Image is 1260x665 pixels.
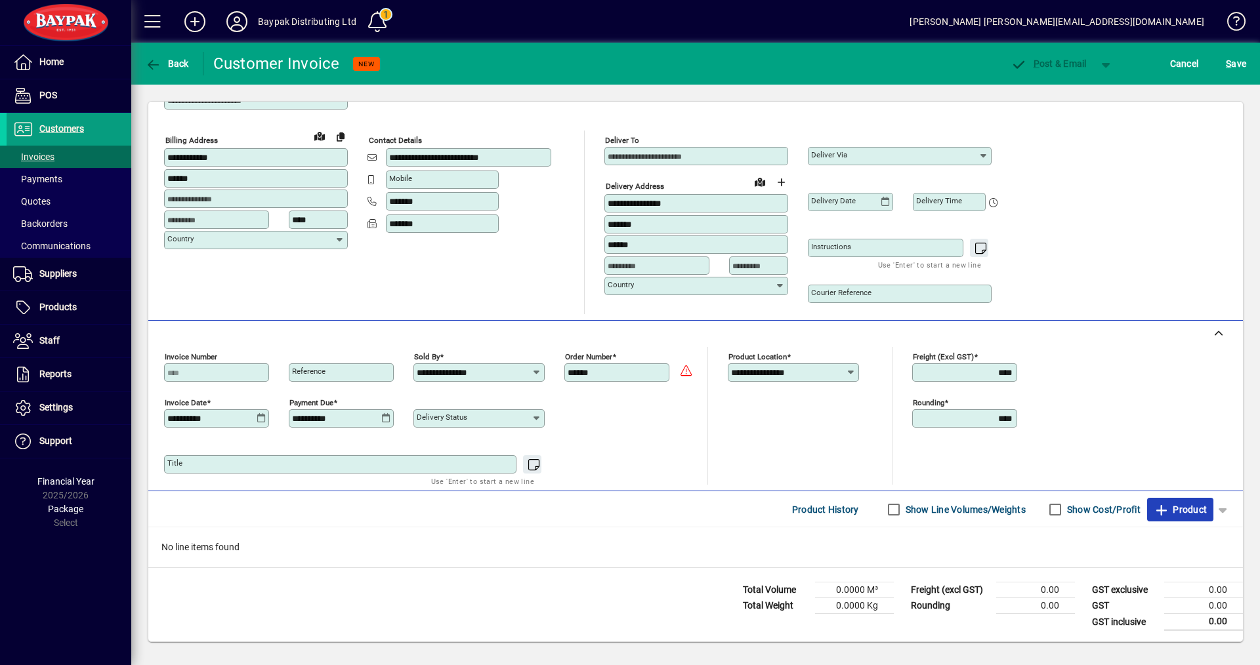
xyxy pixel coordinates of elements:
[174,10,216,33] button: Add
[48,504,83,514] span: Package
[904,598,996,614] td: Rounding
[167,234,194,243] mat-label: Country
[7,146,131,168] a: Invoices
[13,196,51,207] span: Quotes
[7,235,131,257] a: Communications
[148,527,1243,567] div: No line items found
[736,598,815,614] td: Total Weight
[309,125,330,146] a: View on map
[145,58,189,69] span: Back
[903,503,1026,516] label: Show Line Volumes/Weights
[7,190,131,212] a: Quotes
[811,242,851,251] mat-label: Instructions
[605,136,639,145] mat-label: Deliver To
[913,398,944,407] mat-label: Rounding
[39,335,60,346] span: Staff
[608,280,634,289] mat-label: Country
[1164,598,1243,614] td: 0.00
[1167,52,1202,75] button: Cancel
[167,458,182,468] mat-label: Title
[1226,53,1246,74] span: ave
[1154,499,1207,520] span: Product
[431,474,534,489] mat-hint: Use 'Enter' to start a new line
[213,53,340,74] div: Customer Invoice
[749,171,770,192] a: View on map
[1226,58,1231,69] span: S
[414,352,440,361] mat-label: Sold by
[878,257,981,272] mat-hint: Use 'Enter' to start a new line
[216,10,258,33] button: Profile
[165,398,207,407] mat-label: Invoice date
[904,582,996,598] td: Freight (excl GST)
[1085,598,1164,614] td: GST
[7,358,131,391] a: Reports
[7,258,131,291] a: Suppliers
[39,90,57,100] span: POS
[39,369,72,379] span: Reports
[39,435,72,446] span: Support
[39,56,64,67] span: Home
[7,325,131,357] a: Staff
[1217,3,1244,45] a: Knowledge Base
[770,172,791,193] button: Choose address
[330,126,351,147] button: Copy to Delivery address
[39,402,73,413] span: Settings
[13,218,68,229] span: Backorders
[1147,498,1213,521] button: Product
[1164,614,1243,630] td: 0.00
[142,52,192,75] button: Back
[1064,503,1141,516] label: Show Cost/Profit
[913,352,974,361] mat-label: Freight (excl GST)
[1004,52,1093,75] button: Post & Email
[7,212,131,235] a: Backorders
[13,241,91,251] span: Communications
[7,168,131,190] a: Payments
[37,476,94,487] span: Financial Year
[292,367,325,376] mat-label: Reference
[1011,58,1087,69] span: ost & Email
[815,582,894,598] td: 0.0000 M³
[39,123,84,134] span: Customers
[811,150,847,159] mat-label: Deliver via
[289,398,333,407] mat-label: Payment due
[996,598,1075,614] td: 0.00
[996,582,1075,598] td: 0.00
[1170,53,1199,74] span: Cancel
[1085,614,1164,630] td: GST inclusive
[165,352,217,361] mat-label: Invoice number
[792,499,859,520] span: Product History
[811,196,856,205] mat-label: Delivery date
[7,425,131,458] a: Support
[787,498,864,521] button: Product History
[728,352,787,361] mat-label: Product location
[258,11,356,32] div: Baypak Distributing Ltd
[389,174,412,183] mat-label: Mobile
[417,413,467,422] mat-label: Delivery status
[13,151,54,162] span: Invoices
[358,60,375,68] span: NEW
[811,288,871,297] mat-label: Courier Reference
[1164,582,1243,598] td: 0.00
[565,352,612,361] mat-label: Order number
[736,582,815,598] td: Total Volume
[7,392,131,424] a: Settings
[910,11,1204,32] div: [PERSON_NAME] [PERSON_NAME][EMAIL_ADDRESS][DOMAIN_NAME]
[39,302,77,312] span: Products
[7,46,131,79] a: Home
[13,174,62,184] span: Payments
[916,196,962,205] mat-label: Delivery time
[1034,58,1039,69] span: P
[39,268,77,279] span: Suppliers
[7,291,131,324] a: Products
[1085,582,1164,598] td: GST exclusive
[815,598,894,614] td: 0.0000 Kg
[1223,52,1249,75] button: Save
[7,79,131,112] a: POS
[131,52,203,75] app-page-header-button: Back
